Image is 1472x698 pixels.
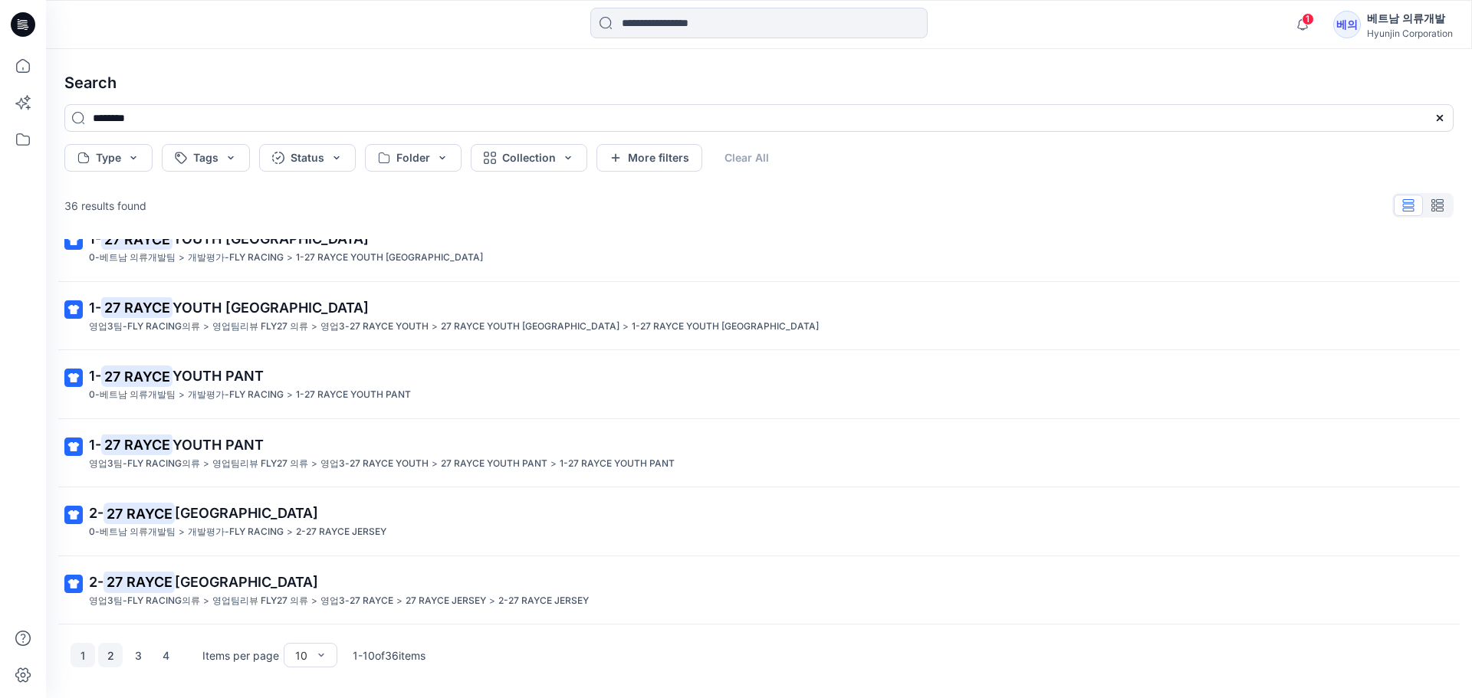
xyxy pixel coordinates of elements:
[596,144,702,172] button: More filters
[101,365,172,387] mark: 27 RAYCE
[441,319,619,335] p: 27 RAYCE YOUTH JERSEY
[55,425,1463,481] a: 1-27 RAYCEYOUTH PANT영업3팀-FLY RACING의류>영업팀리뷰 FLY27 의류>영업3-27 RAYCE YOUTH>27 RAYCE YOUTH PANT>1-27 ...
[89,456,200,472] p: 영업3팀-FLY RACING의류
[55,562,1463,618] a: 2-27 RAYCE[GEOGRAPHIC_DATA]영업3팀-FLY RACING의류>영업팀리뷰 FLY27 의류>영업3-27 RAYCE>27 RAYCE JERSEY>2-27 RAY...
[103,571,175,592] mark: 27 RAYCE
[406,593,486,609] p: 27 RAYCE JERSEY
[153,643,178,667] button: 4
[126,643,150,667] button: 3
[296,387,411,403] p: 1-27 RAYCE YOUTH PANT
[179,524,185,540] p: >
[623,319,629,335] p: >
[64,144,153,172] button: Type
[202,647,279,664] p: Items per page
[311,593,317,609] p: >
[212,319,308,335] p: 영업팀리뷰 FLY27 의류
[89,505,103,521] span: 2-
[188,250,284,266] p: 개발평가-FLY RACING
[259,144,356,172] button: Status
[179,387,185,403] p: >
[320,456,429,472] p: 영업3-27 RAYCE YOUTH
[287,524,293,540] p: >
[89,231,101,247] span: 1-
[188,524,284,540] p: 개발평가-FLY RACING
[89,300,101,316] span: 1-
[89,250,176,266] p: 0-베트남 의류개발팀
[320,593,393,609] p: 영업3-27 RAYCE
[172,368,264,384] span: YOUTH PANT
[471,144,587,172] button: Collection
[98,643,123,667] button: 2
[353,647,426,664] p: 1 - 10 of 36 items
[89,368,101,384] span: 1-
[55,219,1463,275] a: 1-27 RAYCEYOUTH [GEOGRAPHIC_DATA]0-베트남 의류개발팀>개발평가-FLY RACING>1-27 RAYCE YOUTH [GEOGRAPHIC_DATA]
[311,319,317,335] p: >
[89,574,103,590] span: 2-
[296,524,386,540] p: 2-27 RAYCE JERSEY
[172,300,369,316] span: YOUTH [GEOGRAPHIC_DATA]
[212,456,308,472] p: 영업팀리뷰 FLY27 의류
[498,593,589,609] p: 2-27 RAYCE JERSEY
[179,250,185,266] p: >
[89,387,176,403] p: 0-베트남 의류개발팀
[172,231,369,247] span: YOUTH [GEOGRAPHIC_DATA]
[1367,28,1453,39] div: Hyunjin Corporation
[1333,11,1361,38] div: 베의
[295,647,307,664] div: 10
[203,456,209,472] p: >
[175,574,318,590] span: [GEOGRAPHIC_DATA]
[320,319,429,335] p: 영업3-27 RAYCE YOUTH
[212,593,308,609] p: 영업팀리뷰 FLY27 의류
[55,288,1463,344] a: 1-27 RAYCEYOUTH [GEOGRAPHIC_DATA]영업3팀-FLY RACING의류>영업팀리뷰 FLY27 의류>영업3-27 RAYCE YOUTH>27 RAYCE YOU...
[1302,13,1314,25] span: 1
[396,593,402,609] p: >
[64,198,146,214] p: 36 results found
[89,524,176,540] p: 0-베트남 의류개발팀
[89,593,200,609] p: 영업3팀-FLY RACING의류
[632,319,819,335] p: 1-27 RAYCE YOUTH JERSEY
[101,434,172,455] mark: 27 RAYCE
[52,61,1466,104] h4: Search
[172,437,264,453] span: YOUTH PANT
[101,297,172,318] mark: 27 RAYCE
[71,643,95,667] button: 1
[441,456,547,472] p: 27 RAYCE YOUTH PANT
[101,228,172,250] mark: 27 RAYCE
[489,593,495,609] p: >
[296,250,483,266] p: 1-27 RAYCE YOUTH JERSEY
[162,144,250,172] button: Tags
[560,456,675,472] p: 1-27 RAYCE YOUTH PANT
[89,319,200,335] p: 영업3팀-FLY RACING의류
[432,456,438,472] p: >
[89,437,101,453] span: 1-
[287,250,293,266] p: >
[55,356,1463,412] a: 1-27 RAYCEYOUTH PANT0-베트남 의류개발팀>개발평가-FLY RACING>1-27 RAYCE YOUTH PANT
[188,387,284,403] p: 개발평가-FLY RACING
[55,493,1463,549] a: 2-27 RAYCE[GEOGRAPHIC_DATA]0-베트남 의류개발팀>개발평가-FLY RACING>2-27 RAYCE JERSEY
[103,503,175,524] mark: 27 RAYCE
[203,593,209,609] p: >
[550,456,557,472] p: >
[1367,9,1453,28] div: 베트남 의류개발
[287,387,293,403] p: >
[432,319,438,335] p: >
[365,144,462,172] button: Folder
[175,505,318,521] span: [GEOGRAPHIC_DATA]
[203,319,209,335] p: >
[311,456,317,472] p: >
